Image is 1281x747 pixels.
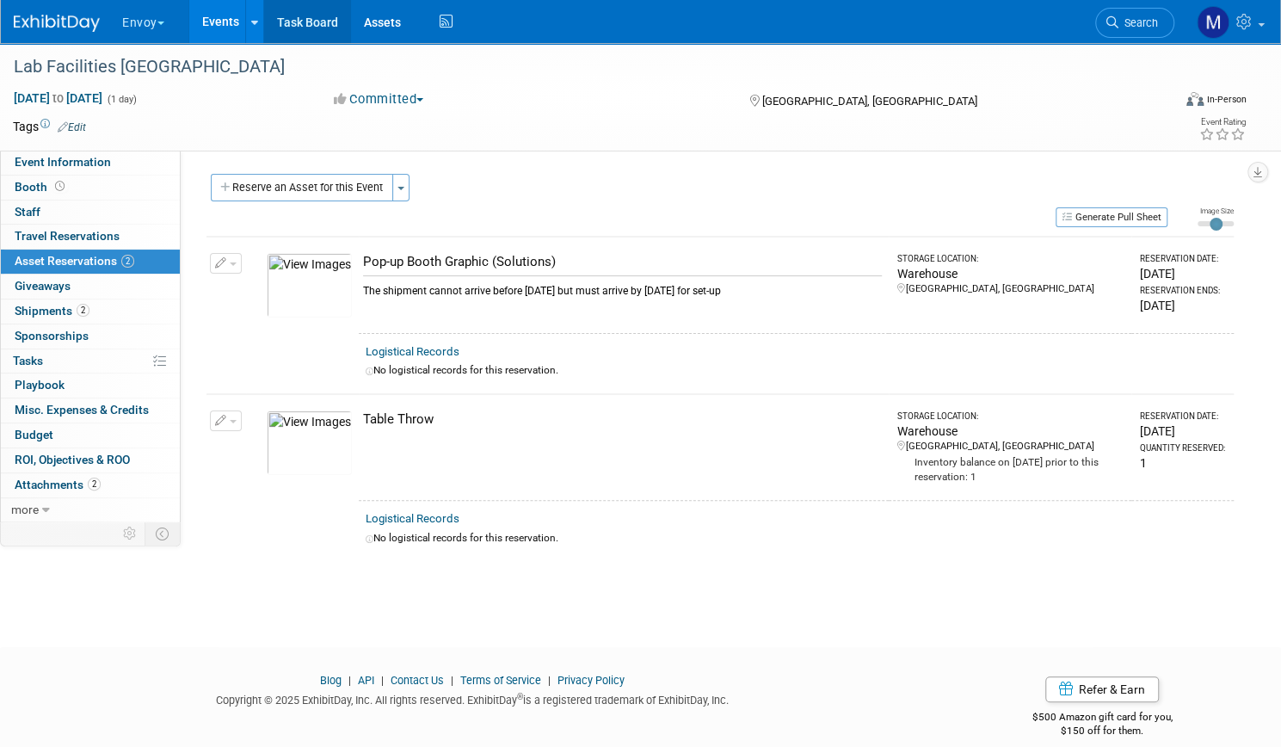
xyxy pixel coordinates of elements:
a: Budget [1,423,180,448]
div: [DATE] [1140,297,1227,314]
a: Shipments2 [1,299,180,324]
a: Travel Reservations [1,225,180,249]
div: Storage Location: [897,253,1124,265]
span: | [544,674,555,687]
div: Image Size [1198,206,1234,216]
button: Reserve an Asset for this Event [211,174,393,201]
img: View Images [267,253,352,318]
a: Contact Us [391,674,444,687]
div: No logistical records for this reservation. [366,531,1227,546]
div: [GEOGRAPHIC_DATA], [GEOGRAPHIC_DATA] [897,440,1124,454]
a: Search [1095,8,1174,38]
div: [DATE] [1140,265,1227,282]
td: Personalize Event Tab Strip [115,522,145,545]
span: Tasks [13,354,43,367]
div: 1 [1140,454,1227,472]
div: $500 Amazon gift card for you, [958,699,1247,738]
button: Generate Pull Sheet [1056,207,1167,227]
span: (1 day) [106,94,137,105]
div: The shipment cannot arrive before [DATE] but must arrive by [DATE] for set-up [363,275,882,299]
a: Event Information [1,151,180,175]
span: 2 [77,304,89,317]
div: In-Person [1206,93,1247,106]
img: Matt h [1197,6,1229,39]
span: Playbook [15,378,65,392]
a: more [1,498,180,522]
span: Travel Reservations [15,229,120,243]
button: Committed [328,90,430,108]
span: Giveaways [15,279,71,293]
div: Storage Location: [897,411,1124,423]
a: Giveaways [1,275,180,299]
img: View Images [267,411,352,475]
a: Edit [58,121,86,133]
div: Copyright © 2025 ExhibitDay, Inc. All rights reserved. ExhibitDay is a registered trademark of Ex... [13,688,932,708]
span: | [447,674,458,687]
div: Event Format [1062,90,1247,115]
a: Playbook [1,373,180,398]
a: Terms of Service [460,674,541,687]
a: Misc. Expenses & Credits [1,398,180,423]
div: Reservation Date: [1140,411,1227,423]
span: Asset Reservations [15,254,134,268]
div: [GEOGRAPHIC_DATA], [GEOGRAPHIC_DATA] [897,282,1124,296]
span: Booth [15,180,68,194]
span: 2 [88,478,101,491]
div: Reservation Ends: [1140,285,1227,297]
img: Format-Inperson.png [1186,92,1204,106]
img: ExhibitDay [14,15,100,32]
div: Warehouse [897,423,1124,440]
div: Lab Facilities [GEOGRAPHIC_DATA] [8,52,1142,83]
span: Attachments [15,478,101,491]
span: Shipments [15,304,89,318]
span: Sponsorships [15,329,89,343]
div: [DATE] [1140,423,1227,440]
div: Quantity Reserved: [1140,442,1227,454]
span: 2 [121,255,134,268]
td: Tags [13,118,86,135]
div: No logistical records for this reservation. [366,363,1227,378]
span: | [344,674,355,687]
span: Misc. Expenses & Credits [15,403,149,417]
sup: ® [517,692,523,701]
span: Booth not reserved yet [52,180,68,193]
a: Sponsorships [1,324,180,349]
span: | [377,674,388,687]
a: Logistical Records [366,512,459,525]
a: Attachments2 [1,473,180,497]
a: ROI, Objectives & ROO [1,448,180,472]
a: Booth [1,176,180,200]
div: $150 off for them. [958,724,1247,738]
span: more [11,503,39,516]
div: Inventory balance on [DATE] prior to this reservation: 1 [897,454,1124,485]
span: Budget [15,428,53,441]
div: Event Rating [1199,118,1246,127]
a: API [358,674,374,687]
span: [DATE] [DATE] [13,90,103,106]
span: Search [1118,16,1158,29]
a: Tasks [1,349,180,373]
a: Asset Reservations2 [1,250,180,274]
div: Reservation Date: [1140,253,1227,265]
a: Staff [1,201,180,225]
td: Toggle Event Tabs [145,522,181,545]
span: to [50,91,66,105]
div: Warehouse [897,265,1124,282]
span: ROI, Objectives & ROO [15,453,130,466]
a: Privacy Policy [557,674,625,687]
span: Staff [15,205,40,219]
a: Refer & Earn [1045,676,1159,702]
div: Table Throw [363,411,882,429]
a: Logistical Records [366,345,459,358]
span: Event Information [15,155,111,169]
a: Blog [320,674,342,687]
span: [GEOGRAPHIC_DATA], [GEOGRAPHIC_DATA] [762,95,977,108]
div: Pop-up Booth Graphic (Solutions) [363,253,882,271]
